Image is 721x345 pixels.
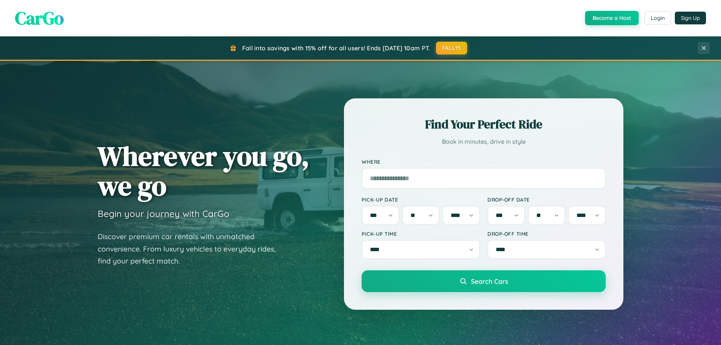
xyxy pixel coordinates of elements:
p: Discover premium car rentals with unmatched convenience. From luxury vehicles to everyday rides, ... [98,231,285,267]
h3: Begin your journey with CarGo [98,208,229,219]
p: Book in minutes, drive in style [362,136,606,147]
label: Drop-off Time [487,231,606,237]
label: Pick-up Date [362,196,480,203]
label: Pick-up Time [362,231,480,237]
h1: Wherever you go, we go [98,141,309,200]
button: Login [644,11,671,25]
span: Fall into savings with 15% off for all users! Ends [DATE] 10am PT. [242,44,430,52]
label: Drop-off Date [487,196,606,203]
button: Search Cars [362,270,606,292]
span: Search Cars [471,277,508,285]
span: CarGo [15,6,64,30]
label: Where [362,158,606,165]
button: FALL15 [436,42,468,54]
button: Sign Up [675,12,706,24]
button: Become a Host [585,11,639,25]
h2: Find Your Perfect Ride [362,116,606,133]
